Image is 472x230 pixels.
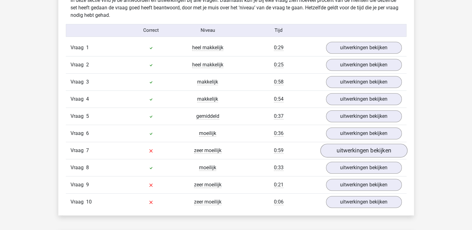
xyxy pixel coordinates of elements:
[71,164,86,171] span: Vraag
[326,76,402,88] a: uitwerkingen bekijken
[123,27,179,34] div: Correct
[194,199,221,205] span: zeer moeilijk
[86,79,89,85] span: 3
[194,182,221,188] span: zeer moeilijk
[196,113,219,119] span: gemiddeld
[86,62,89,68] span: 2
[326,42,402,54] a: uitwerkingen bekijken
[326,110,402,122] a: uitwerkingen bekijken
[71,181,86,189] span: Vraag
[197,79,218,85] span: makkelijk
[274,62,284,68] span: 0:25
[326,179,402,191] a: uitwerkingen bekijken
[326,162,402,174] a: uitwerkingen bekijken
[192,62,223,68] span: heel makkelijk
[71,147,86,154] span: Vraag
[86,96,89,102] span: 4
[199,165,216,171] span: moeilijk
[236,27,321,34] div: Tijd
[197,96,218,102] span: makkelijk
[326,196,402,208] a: uitwerkingen bekijken
[86,199,92,205] span: 10
[274,147,284,154] span: 0:59
[274,165,284,171] span: 0:33
[326,93,402,105] a: uitwerkingen bekijken
[199,130,216,137] span: moeilijk
[192,45,223,51] span: heel makkelijk
[71,78,86,86] span: Vraag
[71,113,86,120] span: Vraag
[86,165,89,170] span: 8
[274,113,284,119] span: 0:37
[86,113,89,119] span: 5
[274,182,284,188] span: 0:21
[86,130,89,136] span: 6
[274,130,284,137] span: 0:36
[274,199,284,205] span: 0:06
[86,182,89,188] span: 9
[86,147,89,153] span: 7
[71,61,86,69] span: Vraag
[326,59,402,71] a: uitwerkingen bekijken
[71,95,86,103] span: Vraag
[71,44,86,51] span: Vraag
[71,198,86,206] span: Vraag
[274,79,284,85] span: 0:58
[71,130,86,137] span: Vraag
[86,45,89,50] span: 1
[179,27,236,34] div: Niveau
[274,45,284,51] span: 0:29
[194,147,221,154] span: zeer moeilijk
[326,127,402,139] a: uitwerkingen bekijken
[274,96,284,102] span: 0:54
[320,144,407,157] a: uitwerkingen bekijken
